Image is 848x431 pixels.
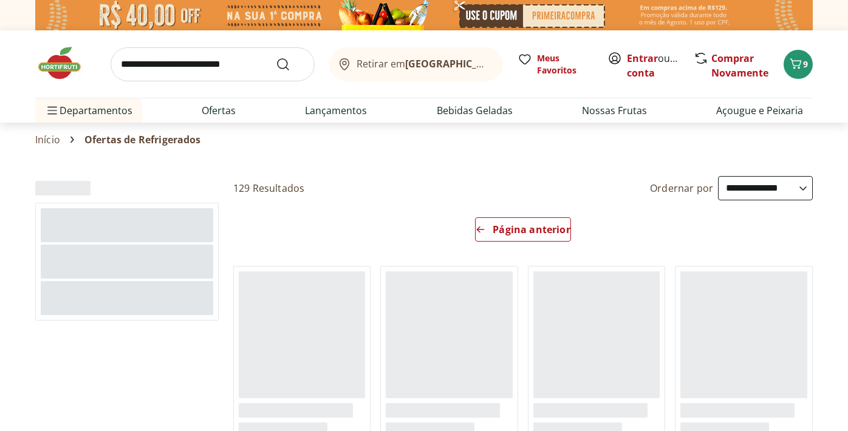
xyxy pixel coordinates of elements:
span: Meus Favoritos [537,52,593,76]
input: search [111,47,315,81]
button: Menu [45,96,60,125]
a: Meus Favoritos [518,52,593,76]
a: Criar conta [627,52,694,80]
a: Início [35,134,60,145]
svg: Arrow Left icon [476,225,485,234]
button: Submit Search [276,57,305,72]
button: Carrinho [784,50,813,79]
span: ou [627,51,681,80]
img: Hortifruti [35,45,96,81]
a: Comprar Novamente [711,52,768,80]
a: Ofertas [202,103,236,118]
span: 9 [803,58,808,70]
h2: 129 Resultados [233,182,304,195]
span: Departamentos [45,96,132,125]
button: Retirar em[GEOGRAPHIC_DATA]/[GEOGRAPHIC_DATA] [329,47,503,81]
span: Página anterior [493,225,570,234]
a: Nossas Frutas [582,103,647,118]
b: [GEOGRAPHIC_DATA]/[GEOGRAPHIC_DATA] [405,57,610,70]
a: Açougue e Peixaria [716,103,803,118]
span: Retirar em [357,58,491,69]
a: Lançamentos [305,103,367,118]
a: Bebidas Geladas [437,103,513,118]
span: Ofertas de Refrigerados [84,134,201,145]
a: Página anterior [475,217,570,246]
label: Ordernar por [650,182,713,195]
a: Entrar [627,52,658,65]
